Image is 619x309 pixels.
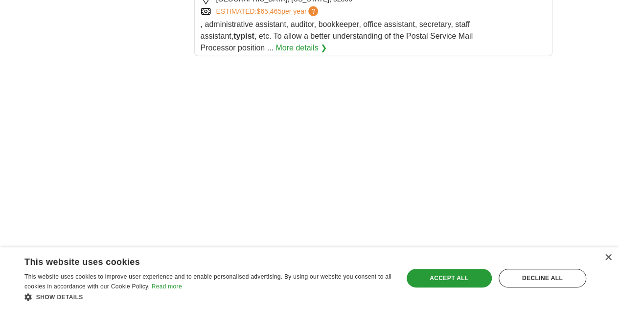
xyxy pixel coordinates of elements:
[152,283,182,290] a: Read more, opens a new window
[256,7,281,15] span: $65,465
[24,273,391,290] span: This website uses cookies to improve user experience and to enable personalised advertising. By u...
[216,6,321,17] a: ESTIMATED:$65,465per year?
[24,253,367,268] div: This website uses cookies
[194,64,552,265] iframe: Ads by Google
[201,20,473,52] span: , administrative assistant, auditor, bookkeeper, office assistant, secretary, staff assistant, , ...
[407,269,492,287] div: Accept all
[499,269,586,287] div: Decline all
[308,6,318,16] span: ?
[275,42,327,54] a: More details ❯
[24,292,392,302] div: Show details
[604,254,612,261] div: Close
[233,32,254,40] strong: typist
[36,294,83,301] span: Show details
